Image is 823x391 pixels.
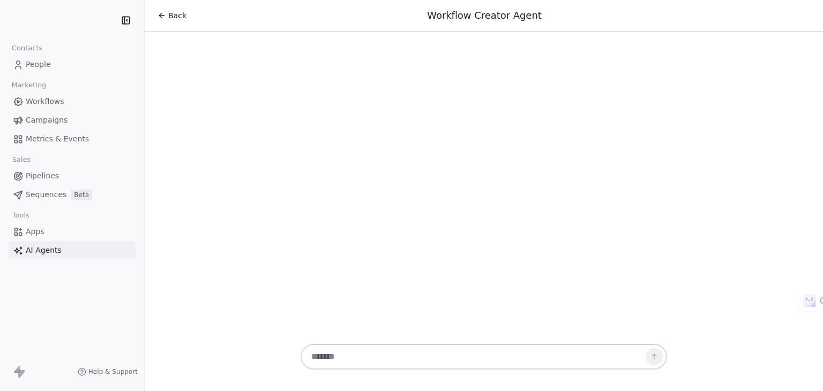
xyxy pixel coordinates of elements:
span: Pipelines [26,170,59,182]
a: Apps [9,223,136,240]
span: Metrics & Events [26,133,89,145]
a: People [9,56,136,73]
span: Back [168,10,186,21]
span: AI Agents [26,245,62,256]
a: Workflows [9,93,136,110]
a: Pipelines [9,167,136,185]
span: Sales [8,152,35,168]
span: Workflow Creator Agent [427,10,542,21]
span: Beta [71,190,92,200]
span: Contacts [7,40,47,56]
span: Campaigns [26,115,68,126]
a: Campaigns [9,111,136,129]
span: People [26,59,51,70]
a: SequencesBeta [9,186,136,204]
span: Apps [26,226,44,237]
span: Marketing [7,77,51,93]
span: Tools [8,207,34,223]
a: Help & Support [78,367,138,376]
a: Metrics & Events [9,130,136,148]
span: Help & Support [88,367,138,376]
span: Workflows [26,96,64,107]
span: Sequences [26,189,66,200]
a: AI Agents [9,242,136,259]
